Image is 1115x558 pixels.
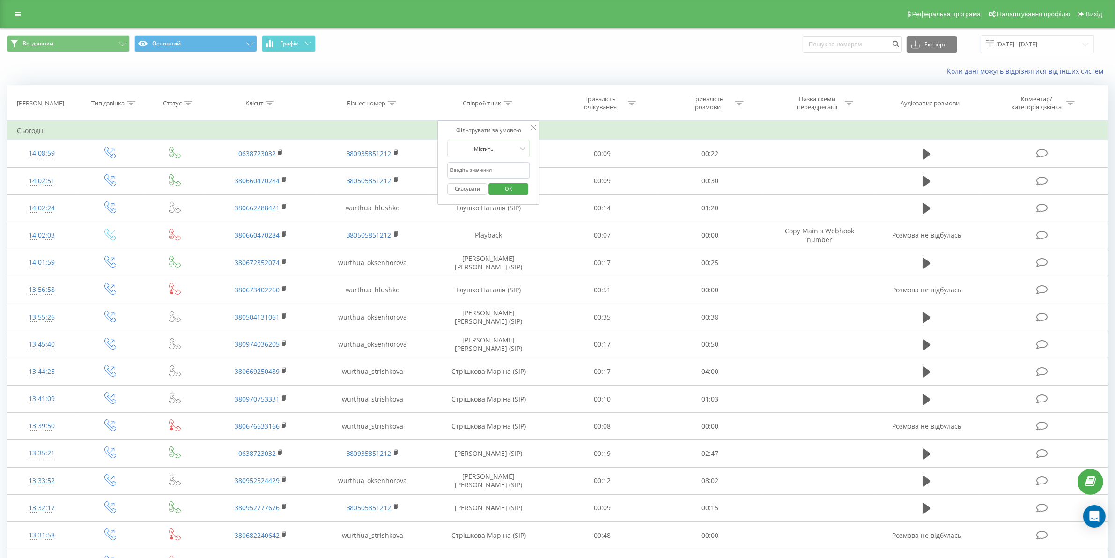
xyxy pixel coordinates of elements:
[235,476,280,485] a: 380952524429
[17,526,66,544] div: 13:31:58
[448,126,530,135] div: Фільтрувати за умовою
[262,35,316,52] button: Графік
[17,472,66,490] div: 13:33:52
[428,413,549,440] td: Стрішкова Маріна (SIP)
[235,422,280,431] a: 380676633166
[317,194,428,222] td: wurthua_hlushko
[17,281,66,299] div: 13:56:58
[347,99,385,107] div: Бізнес номер
[549,494,656,521] td: 00:09
[575,95,625,111] div: Тривалість очікування
[17,308,66,327] div: 13:55:26
[245,99,263,107] div: Клієнт
[238,449,276,458] a: 0638723032
[792,95,842,111] div: Назва схеми переадресації
[317,522,428,549] td: wurthua_strishkova
[235,312,280,321] a: 380504131061
[892,231,961,239] span: Розмова не відбулась
[428,386,549,413] td: Стрішкова Маріна (SIP)
[448,162,530,179] input: Введіть значення
[495,181,522,196] span: OK
[17,499,66,517] div: 13:32:17
[656,222,763,249] td: 00:00
[549,194,656,222] td: 00:14
[17,335,66,354] div: 13:45:40
[428,194,549,222] td: Глушко Наталія (SIP)
[317,413,428,440] td: wurthua_strishkova
[549,386,656,413] td: 00:10
[656,304,763,331] td: 00:38
[892,285,961,294] span: Розмова не відбулась
[428,467,549,494] td: [PERSON_NAME] [PERSON_NAME] (SIP)
[656,194,763,222] td: 01:20
[235,231,280,239] a: 380660470284
[235,340,280,349] a: 380974036205
[347,231,391,239] a: 380505851212
[912,10,981,18] span: Реферальна програма
[428,440,549,467] td: [PERSON_NAME] (SIP)
[235,394,280,403] a: 380970753331
[235,258,280,267] a: 380672352074
[1009,95,1064,111] div: Коментар/категорія дзвінка
[656,386,763,413] td: 01:03
[317,249,428,276] td: wurthua_oksenhorova
[17,417,66,435] div: 13:39:50
[428,249,549,276] td: [PERSON_NAME] [PERSON_NAME] (SIP)
[549,522,656,549] td: 00:48
[656,413,763,440] td: 00:00
[947,67,1108,75] a: Коли дані можуть відрізнятися вiд інших систем
[428,331,549,358] td: [PERSON_NAME] [PERSON_NAME] (SIP)
[428,167,549,194] td: Стрішкова Маріна (SIP)
[656,494,763,521] td: 00:15
[7,35,130,52] button: Всі дзвінки
[997,10,1070,18] span: Налаштування профілю
[238,149,276,158] a: 0638723032
[549,440,656,467] td: 00:19
[549,140,656,167] td: 00:09
[235,203,280,212] a: 380662288421
[656,522,763,549] td: 00:00
[1086,10,1102,18] span: Вихід
[134,35,257,52] button: Основний
[428,304,549,331] td: [PERSON_NAME] [PERSON_NAME] (SIP)
[17,199,66,217] div: 14:02:24
[656,276,763,304] td: 00:00
[17,390,66,408] div: 13:41:09
[17,144,66,163] div: 14:08:59
[347,449,391,458] a: 380935851212
[656,467,763,494] td: 08:02
[428,222,549,249] td: Playback
[17,363,66,381] div: 13:44:25
[91,99,125,107] div: Тип дзвінка
[7,121,1108,140] td: Сьогодні
[317,386,428,413] td: wurthua_strishkova
[347,176,391,185] a: 380505851212
[235,367,280,376] a: 380669250489
[163,99,182,107] div: Статус
[907,36,957,53] button: Експорт
[17,172,66,190] div: 14:02:51
[656,440,763,467] td: 02:47
[235,285,280,294] a: 380673402260
[901,99,960,107] div: Аудіозапис розмови
[347,149,391,158] a: 380935851212
[892,422,961,431] span: Розмова не відбулась
[549,276,656,304] td: 00:51
[892,531,961,540] span: Розмова не відбулась
[549,249,656,276] td: 00:17
[317,358,428,385] td: wurthua_strishkova
[17,99,64,107] div: [PERSON_NAME]
[317,331,428,358] td: wurthua_oksenhorova
[317,467,428,494] td: wurthua_oksenhorova
[549,358,656,385] td: 00:17
[549,331,656,358] td: 00:17
[428,276,549,304] td: Глушко Наталія (SIP)
[549,467,656,494] td: 00:12
[656,249,763,276] td: 00:25
[347,503,391,512] a: 380505851212
[656,167,763,194] td: 00:30
[17,444,66,462] div: 13:35:21
[317,276,428,304] td: wurthua_hlushko
[428,494,549,521] td: [PERSON_NAME] (SIP)
[22,40,53,47] span: Всі дзвінки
